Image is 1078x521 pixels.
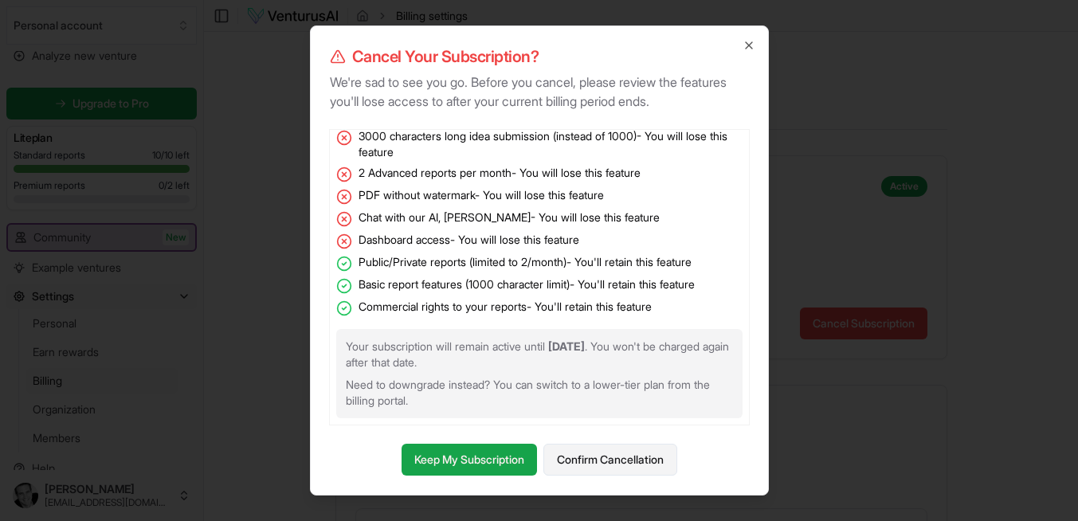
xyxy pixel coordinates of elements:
[346,339,733,370] p: Your subscription will remain active until . You won't be charged again after that date.
[359,299,652,315] span: Commercial rights to your reports - You'll retain this feature
[359,210,660,225] span: Chat with our AI, [PERSON_NAME] - You will lose this feature
[359,128,743,160] span: 3000 characters long idea submission (instead of 1000) - You will lose this feature
[346,377,733,409] p: Need to downgrade instead? You can switch to a lower-tier plan from the billing portal.
[359,254,692,270] span: Public/Private reports (limited to 2/month) - You'll retain this feature
[359,187,604,203] span: PDF without watermark - You will lose this feature
[543,444,677,476] button: Confirm Cancellation
[548,339,585,353] strong: [DATE]
[352,45,539,68] span: Cancel Your Subscription?
[359,165,641,181] span: 2 Advanced reports per month - You will lose this feature
[330,72,749,111] p: We're sad to see you go. Before you cancel, please review the features you'll lose access to afte...
[359,276,695,292] span: Basic report features (1000 character limit) - You'll retain this feature
[402,444,537,476] button: Keep My Subscription
[359,232,579,248] span: Dashboard access - You will lose this feature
